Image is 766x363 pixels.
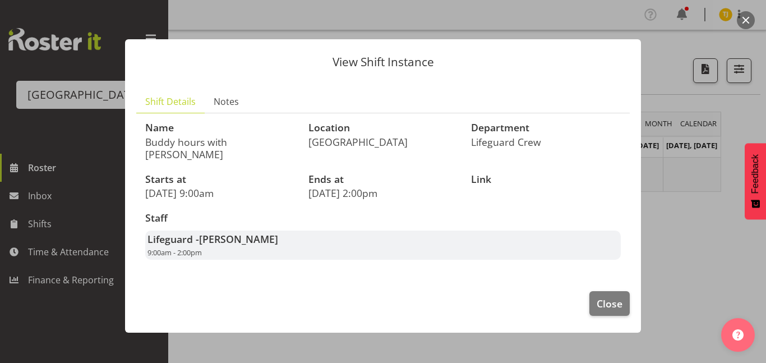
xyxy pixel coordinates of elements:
[308,174,458,185] h3: Ends at
[745,143,766,219] button: Feedback - Show survey
[145,122,295,134] h3: Name
[750,154,760,194] span: Feedback
[471,136,621,148] p: Lifeguard Crew
[471,174,621,185] h3: Link
[589,291,630,316] button: Close
[145,174,295,185] h3: Starts at
[147,232,278,246] strong: Lifeguard -
[136,56,630,68] p: View Shift Instance
[308,187,458,199] p: [DATE] 2:00pm
[145,213,621,224] h3: Staff
[147,247,202,258] span: 9:00am - 2:00pm
[145,187,295,199] p: [DATE] 9:00am
[732,329,744,341] img: help-xxl-2.png
[308,136,458,148] p: [GEOGRAPHIC_DATA]
[145,95,196,108] span: Shift Details
[597,296,622,311] span: Close
[199,232,278,246] span: [PERSON_NAME]
[308,122,458,134] h3: Location
[145,136,295,160] p: Buddy hours with [PERSON_NAME]
[214,95,239,108] span: Notes
[471,122,621,134] h3: Department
